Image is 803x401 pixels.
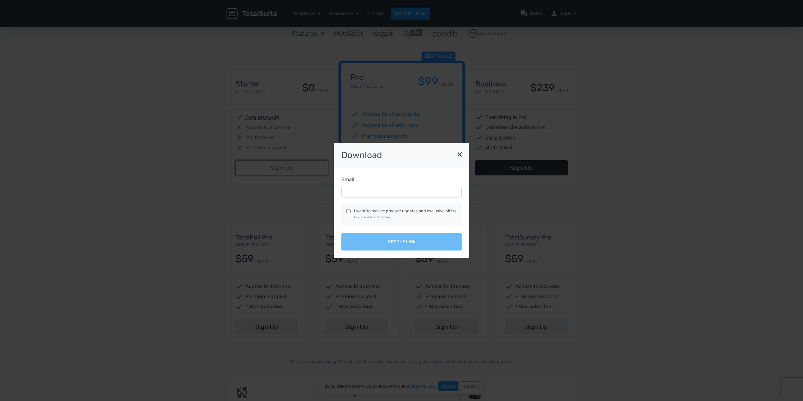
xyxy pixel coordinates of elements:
[354,215,390,219] small: Unsubscribe at anytime
[341,233,462,251] button: Get the link
[334,143,469,168] h3: Download
[453,146,466,162] button: ×
[354,208,457,220] label: I want to receive product updates and exclusive offers
[341,176,354,183] label: Email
